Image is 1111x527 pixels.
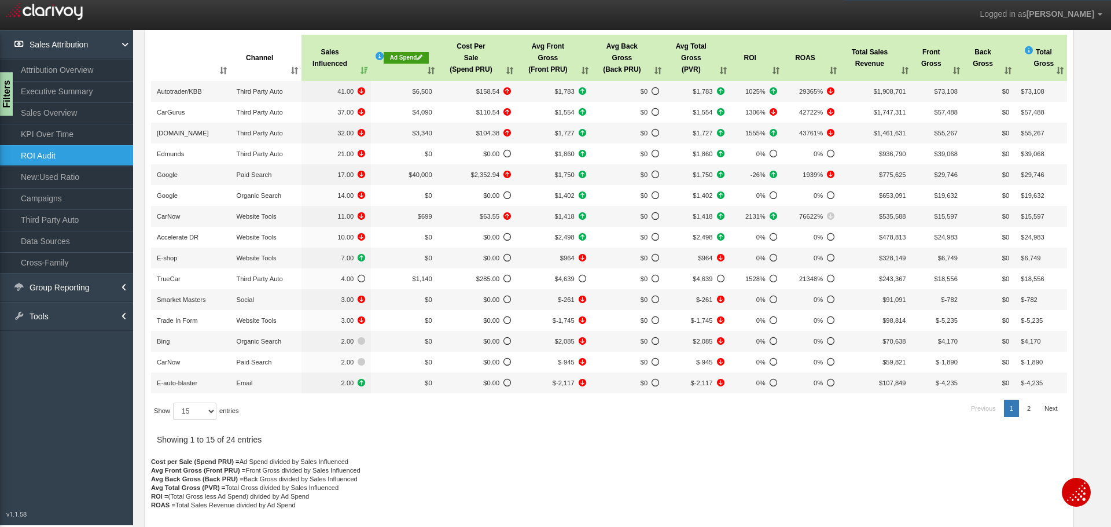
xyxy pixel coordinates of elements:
span: $0 [1002,234,1009,241]
span: No Data to compare% [789,148,834,160]
span: [PERSON_NAME] [1027,9,1094,19]
span: $6,500 [413,88,432,95]
th: BackGross: activate to sort column ascending [963,35,1015,81]
th: Avg TotalGross (PVR): activate to sort column ascending [665,35,730,81]
span: $40,000 [409,171,432,178]
span: Paid Search [236,171,271,178]
span: +1069 [671,86,724,97]
span: +394 [671,211,724,222]
span: Smarket Masters [157,296,206,303]
span: +394 [523,211,586,222]
span: $55,267 [934,130,957,137]
span: $39,068 [1021,150,1044,157]
span: $15,597 [934,213,957,220]
span: -4.00 [307,231,365,243]
span: No Data to compare% [736,315,777,326]
span: No Data to compare [444,190,511,201]
span: $-5,235 [936,317,958,324]
span: $0 [425,379,432,386]
span: Website Tools [236,255,276,261]
span: No Data to compare [598,315,659,326]
span: -730% [736,106,777,118]
span: No Data to compare [671,273,724,285]
span: +930 [523,190,586,201]
span: [DOMAIN_NAME] [157,130,209,137]
span: Bing [157,338,170,345]
span: $107,849 [879,379,906,386]
span: -7.00 [307,127,365,139]
span: E-auto-blaster [157,379,197,386]
th: FrontGross: activate to sort column ascending [912,35,963,81]
span: $0 [425,296,432,303]
span: No Data to compare% [736,336,777,347]
span: +930 [671,190,724,201]
span: Trade In Form [157,317,197,324]
span: -26179% [789,106,834,118]
span: No Data to compare% [789,294,834,305]
span: No Data to compare [444,231,511,243]
span: No Data to compare% [736,294,777,305]
span: $0 [425,317,432,324]
span: $-5,235 [1021,317,1043,324]
span: No Data to compare [598,356,659,368]
span: $-4,235 [936,379,958,386]
th: Cost Per Sale (Spend PRU): activate to sort column ascending [438,35,517,81]
span: $59,821 [882,359,906,366]
span: No Data to compare% [789,252,834,264]
span: +1069 [523,86,586,97]
span: No Data to compare% [736,231,777,243]
th: Sales Influenced: activate to sort column ascending [301,35,371,81]
span: Third Party Auto [236,275,282,282]
span: -10.00 [307,169,365,180]
a: 2 [1021,400,1036,417]
span: $57,488 [934,109,957,116]
span: $18,556 [1021,275,1044,282]
span: -3637 [523,315,586,326]
span: No Data to compare% [789,273,834,285]
span: No Data to compare% [736,356,777,368]
span: $1,908,701 [874,88,906,95]
span: $4,090 [413,109,432,116]
strong: Avg Front Gross (Front PRU) = [151,467,245,474]
span: Organic Search [236,338,281,345]
span: $-4,235 [1021,379,1043,386]
span: $57,488 [1021,109,1044,116]
span: $0 [1002,275,1009,282]
span: -920% [789,211,834,222]
span: $0 [1002,379,1009,386]
span: No Data to compare [598,211,659,222]
span: +752 [523,169,586,180]
span: $4,170 [938,338,958,345]
span: Google [157,192,178,199]
span: No Data to compare [598,273,659,285]
span: $70,638 [882,338,906,345]
th: ROAS: activate to sort column ascending [783,35,840,81]
span: +1387 [671,231,724,243]
span: $699 [418,213,432,220]
span: $18,556 [934,275,957,282]
th: Avg BackGross (Back PRU): activate to sort column ascending [592,35,665,81]
span: $0 [425,359,432,366]
th: Channel: activate to sort column ascending [230,35,301,81]
span: $19,632 [934,192,957,199]
span: $0 [1002,317,1009,324]
span: Accelerate DR [157,234,198,241]
span: $24,983 [934,234,957,241]
span: $29,746 [1021,171,1044,178]
span: +0.00 [307,356,365,368]
span: No Data to compare% [789,356,834,368]
strong: ROI = [151,493,168,500]
span: TrueCar [157,275,181,282]
span: Google [157,171,178,178]
span: $0 [1002,130,1009,137]
span: -810 [671,252,724,264]
p: Ad Spend divided by Sales Influenced Front Gross divided by Sales Influenced Back Gross divided b... [151,458,1067,527]
span: No Data to compare [598,169,659,180]
span: Website Tools [236,213,276,220]
th: <i style="position:absolute;font-size:14px;z-index:100;color:#2f9fe0" tooltip="" data-toggle="pop... [1015,35,1066,81]
span: Website Tools [236,317,276,324]
span: $243,367 [879,275,906,282]
span: -2.00 [307,315,365,326]
span: $0 [1002,359,1009,366]
span: -810 [523,252,586,264]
